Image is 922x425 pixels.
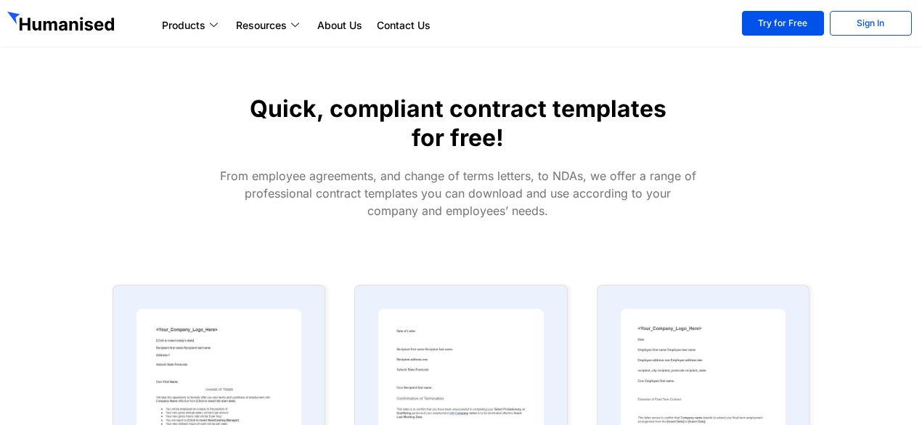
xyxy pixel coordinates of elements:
[7,12,118,35] img: GetHumanised Logo
[219,167,698,219] div: From employee agreements, and change of terms letters, to NDAs, we offer a range of professional ...
[742,11,824,36] a: Try for Free
[830,11,912,36] a: Sign In
[370,17,438,34] a: Contact Us
[155,17,229,34] a: Products
[229,17,310,34] a: Resources
[245,94,671,153] h1: Quick, compliant contract templates for free!
[310,17,370,34] a: About Us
